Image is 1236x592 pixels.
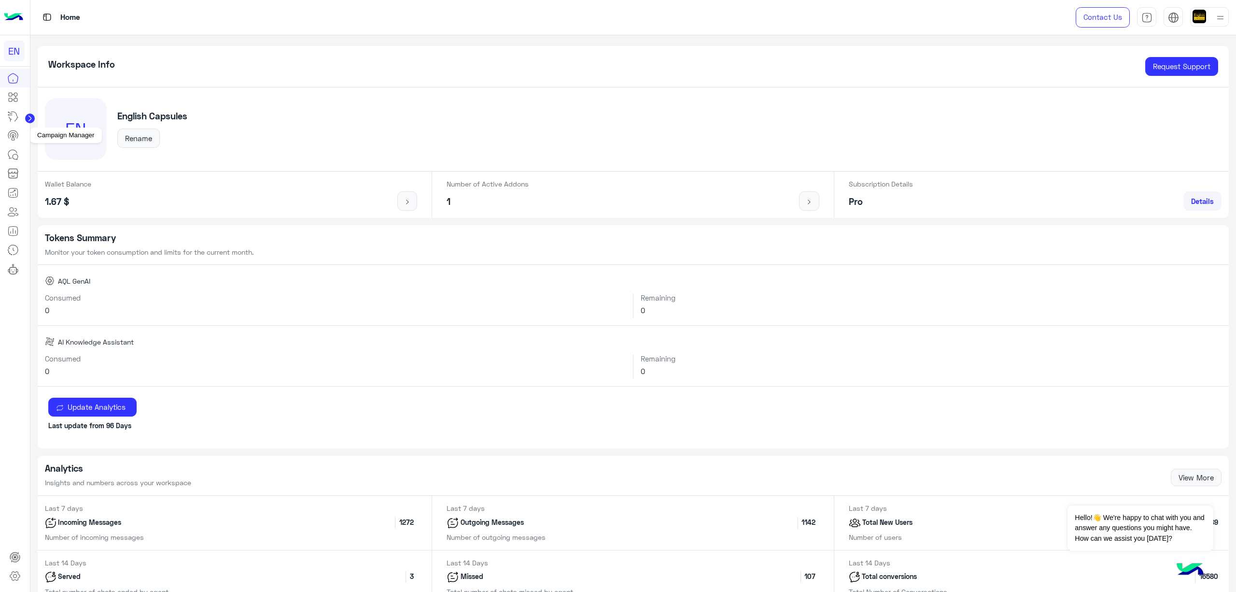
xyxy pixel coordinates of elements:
img: AI Knowledge Assistant [45,337,55,347]
p: Missed [459,571,485,583]
h5: Pro [849,196,913,207]
img: icon [401,198,413,206]
a: tab [1137,7,1156,28]
h5: Workspace Info [48,59,115,70]
h6: Consumed [45,354,626,363]
h5: English Capsules [117,111,187,122]
a: View More [1171,469,1222,486]
span: Update Analytics [64,403,129,411]
span: 1142 [798,517,819,529]
span: Number of outgoing messages [439,533,553,541]
span: 3 [406,571,417,583]
img: profile [1214,12,1226,24]
h6: 0 [45,306,626,315]
img: icon [447,571,459,583]
p: Total New Users [861,517,915,529]
span: AQL GenAI [58,276,90,286]
p: Incoming Messages [56,517,124,529]
img: hulul-logo.png [1173,553,1207,587]
img: tab [1168,12,1179,23]
h6: 0 [641,306,1222,315]
img: userImage [1193,10,1206,23]
img: tab [1141,12,1152,23]
p: Monitor your token consumption and limits for the current month. [45,247,1222,257]
p: Last update from 96 Days [48,420,1218,431]
span: Last 14 Days [38,559,94,567]
p: Wallet Balance [45,179,91,189]
img: update icon [56,404,64,412]
a: Request Support [1145,57,1218,76]
span: Last 14 Days [439,559,495,567]
p: Subscription Details [849,179,913,189]
div: EN [45,98,107,160]
p: Outgoing Messages [459,517,526,529]
div: EN [4,41,25,61]
span: Last 14 Days [842,559,898,567]
span: 16580 [1195,571,1222,583]
a: Contact Us [1076,7,1130,28]
a: Details [1183,191,1222,211]
span: AI Knowledge Assistant [58,337,134,347]
span: 89 [1206,517,1222,529]
h5: Analytics [45,463,191,474]
h5: 1.67 $ [45,196,91,207]
img: icon [849,571,860,583]
img: icon [45,517,56,529]
h6: Remaining [641,354,1222,363]
h6: 0 [45,367,626,375]
span: Number of users [842,533,909,541]
span: Last 7 days [38,504,90,512]
p: Served [56,571,83,583]
h6: Consumed [45,293,626,302]
img: icon [45,571,56,583]
img: icon [849,517,861,529]
p: Home [60,11,80,24]
p: Total conversions [860,571,919,583]
span: Last 7 days [439,504,492,512]
span: 107 [801,571,819,583]
h5: 1 [447,196,529,207]
h5: Tokens Summary [45,232,1222,244]
img: AQL GenAI [45,276,55,286]
h6: Remaining [641,293,1222,302]
h6: 0 [641,367,1222,375]
span: Number of incoming messages [38,533,151,541]
button: Rename [117,129,160,148]
span: Details [1191,197,1214,205]
img: tab [41,11,53,23]
button: Update Analytics [48,398,137,417]
div: Campaign Manager [30,128,102,143]
p: Number of Active Addons [447,179,529,189]
img: icon [447,517,459,529]
img: icon [803,198,815,206]
span: Hello!👋 We're happy to chat with you and answer any questions you might have. How can we assist y... [1067,505,1213,551]
span: 1272 [395,517,417,529]
img: Logo [4,7,23,28]
p: Insights and numbers across your workspace [45,477,191,488]
span: Last 7 days [842,504,894,512]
